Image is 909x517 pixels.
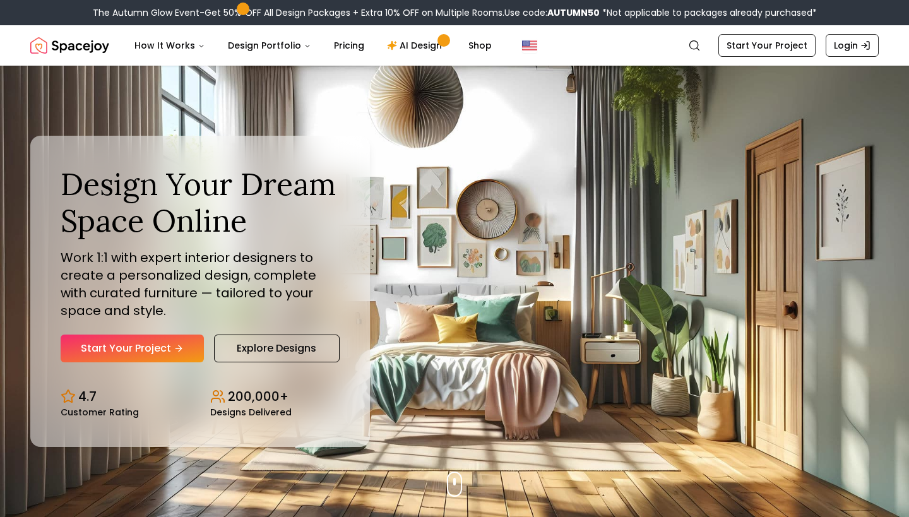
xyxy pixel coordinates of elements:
[522,38,537,53] img: United States
[600,6,817,19] span: *Not applicable to packages already purchased*
[547,6,600,19] b: AUTUMN50
[228,388,288,405] p: 200,000+
[61,249,340,319] p: Work 1:1 with expert interior designers to create a personalized design, complete with curated fu...
[324,33,374,58] a: Pricing
[78,388,97,405] p: 4.7
[61,377,340,417] div: Design stats
[93,6,817,19] div: The Autumn Glow Event-Get 50% OFF All Design Packages + Extra 10% OFF on Multiple Rooms.
[30,25,879,66] nav: Global
[504,6,600,19] span: Use code:
[210,408,292,417] small: Designs Delivered
[214,335,340,362] a: Explore Designs
[30,33,109,58] a: Spacejoy
[826,34,879,57] a: Login
[61,166,340,239] h1: Design Your Dream Space Online
[61,335,204,362] a: Start Your Project
[61,408,139,417] small: Customer Rating
[458,33,502,58] a: Shop
[218,33,321,58] button: Design Portfolio
[124,33,502,58] nav: Main
[377,33,456,58] a: AI Design
[30,33,109,58] img: Spacejoy Logo
[718,34,816,57] a: Start Your Project
[124,33,215,58] button: How It Works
